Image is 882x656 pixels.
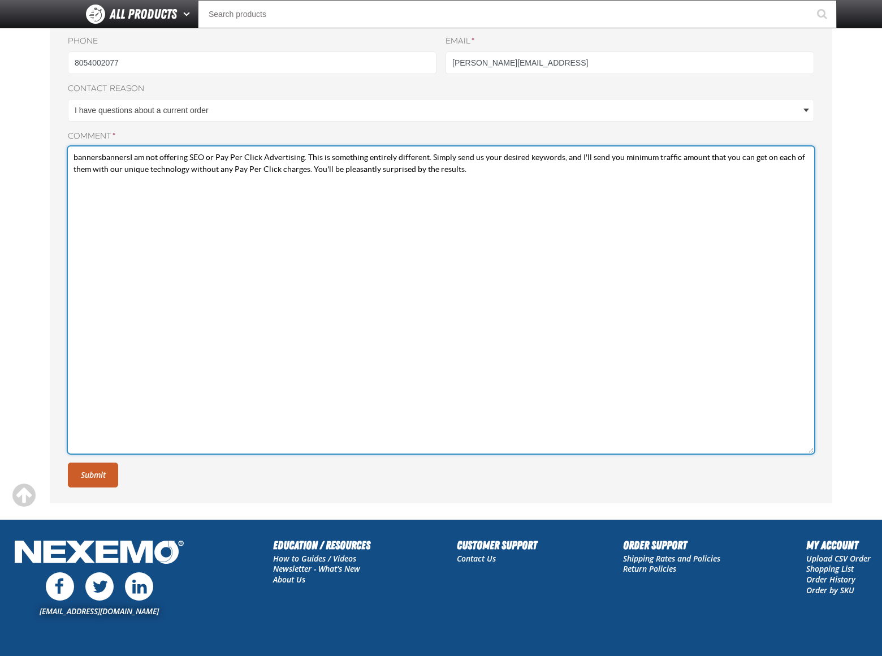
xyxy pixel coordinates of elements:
[273,553,356,564] a: How to Guides / Videos
[68,51,436,74] input: Phone
[806,563,854,574] a: Shopping List
[446,51,814,74] input: Email
[40,606,159,616] a: [EMAIL_ADDRESS][DOMAIN_NAME]
[623,563,676,574] a: Return Policies
[68,36,436,47] label: Phone
[623,537,720,554] h2: Order Support
[623,553,720,564] a: Shipping Rates and Policies
[446,36,814,47] label: Email
[273,563,360,574] a: Newsletter - What's New
[806,553,871,564] a: Upload CSV Order
[75,105,801,116] span: I have questions about a current order
[457,553,496,564] a: Contact Us
[806,574,855,585] a: Order History
[110,4,177,24] span: All Products
[11,537,187,570] img: Nexemo Logo
[457,537,537,554] h2: Customer Support
[68,84,814,94] label: Contact reason
[11,483,36,508] div: Scroll to the top
[806,537,871,554] h2: My Account
[68,463,118,487] button: Submit
[273,574,305,585] a: About Us
[806,585,854,595] a: Order by SKU
[68,131,814,142] label: Comment
[273,537,370,554] h2: Education / Resources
